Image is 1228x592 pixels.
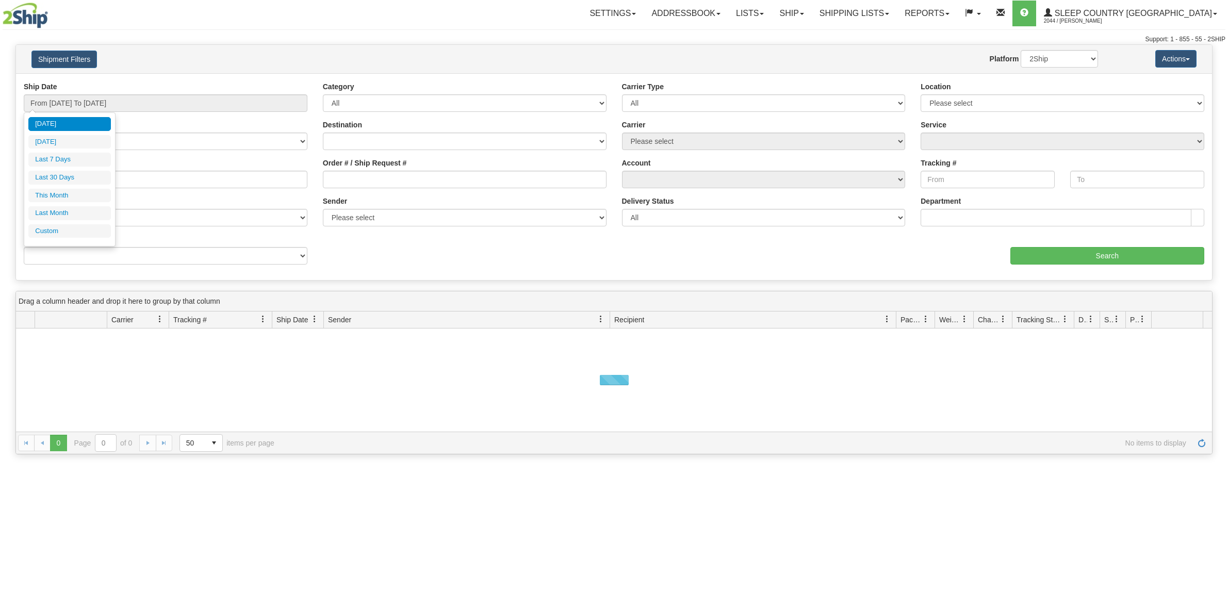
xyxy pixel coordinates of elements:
label: Sender [323,196,347,206]
label: Delivery Status [622,196,674,206]
span: Page sizes drop down [179,434,223,452]
li: Last 7 Days [28,153,111,167]
label: Platform [990,54,1019,64]
span: 2044 / [PERSON_NAME] [1044,16,1121,26]
li: Custom [28,224,111,238]
input: Search [1010,247,1205,265]
a: Shipping lists [812,1,897,26]
label: Ship Date [24,81,57,92]
a: Packages filter column settings [917,310,935,328]
label: Service [921,120,946,130]
a: Pickup Status filter column settings [1134,310,1151,328]
a: Recipient filter column settings [878,310,896,328]
a: Settings [582,1,644,26]
a: Lists [728,1,772,26]
label: Carrier [622,120,646,130]
label: Order # / Ship Request # [323,158,407,168]
span: Tracking # [173,315,207,325]
span: 50 [186,438,200,448]
span: Weight [939,315,961,325]
div: grid grouping header [16,291,1212,311]
button: Actions [1155,50,1197,68]
a: Reports [897,1,957,26]
span: Pickup Status [1130,315,1139,325]
label: Location [921,81,951,92]
span: Charge [978,315,1000,325]
span: select [206,435,222,451]
span: Packages [900,315,922,325]
span: Ship Date [276,315,308,325]
span: Shipment Issues [1104,315,1113,325]
button: Shipment Filters [31,51,97,68]
a: Shipment Issues filter column settings [1108,310,1125,328]
label: Department [921,196,961,206]
li: This Month [28,189,111,203]
label: Destination [323,120,362,130]
label: Carrier Type [622,81,664,92]
a: Delivery Status filter column settings [1082,310,1100,328]
span: items per page [179,434,274,452]
span: Tracking Status [1017,315,1061,325]
div: Support: 1 - 855 - 55 - 2SHIP [3,35,1225,44]
span: No items to display [289,439,1186,447]
span: Carrier [111,315,134,325]
a: Refresh [1193,435,1210,451]
span: Recipient [614,315,644,325]
span: Sender [328,315,351,325]
label: Tracking # [921,158,956,168]
li: Last 30 Days [28,171,111,185]
a: Addressbook [644,1,728,26]
a: Tracking # filter column settings [254,310,272,328]
a: Sender filter column settings [592,310,610,328]
li: Last Month [28,206,111,220]
li: [DATE] [28,117,111,131]
a: Tracking Status filter column settings [1056,310,1074,328]
a: Carrier filter column settings [151,310,169,328]
a: Ship [772,1,811,26]
a: Weight filter column settings [956,310,973,328]
input: To [1070,171,1204,188]
label: Category [323,81,354,92]
label: Account [622,158,651,168]
iframe: chat widget [1204,243,1227,349]
a: Sleep Country [GEOGRAPHIC_DATA] 2044 / [PERSON_NAME] [1036,1,1225,26]
a: Charge filter column settings [994,310,1012,328]
span: Page of 0 [74,434,133,452]
input: From [921,171,1055,188]
img: logo2044.jpg [3,3,48,28]
a: Ship Date filter column settings [306,310,323,328]
span: Page 0 [50,435,67,451]
li: [DATE] [28,135,111,149]
span: Delivery Status [1078,315,1087,325]
span: Sleep Country [GEOGRAPHIC_DATA] [1052,9,1212,18]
